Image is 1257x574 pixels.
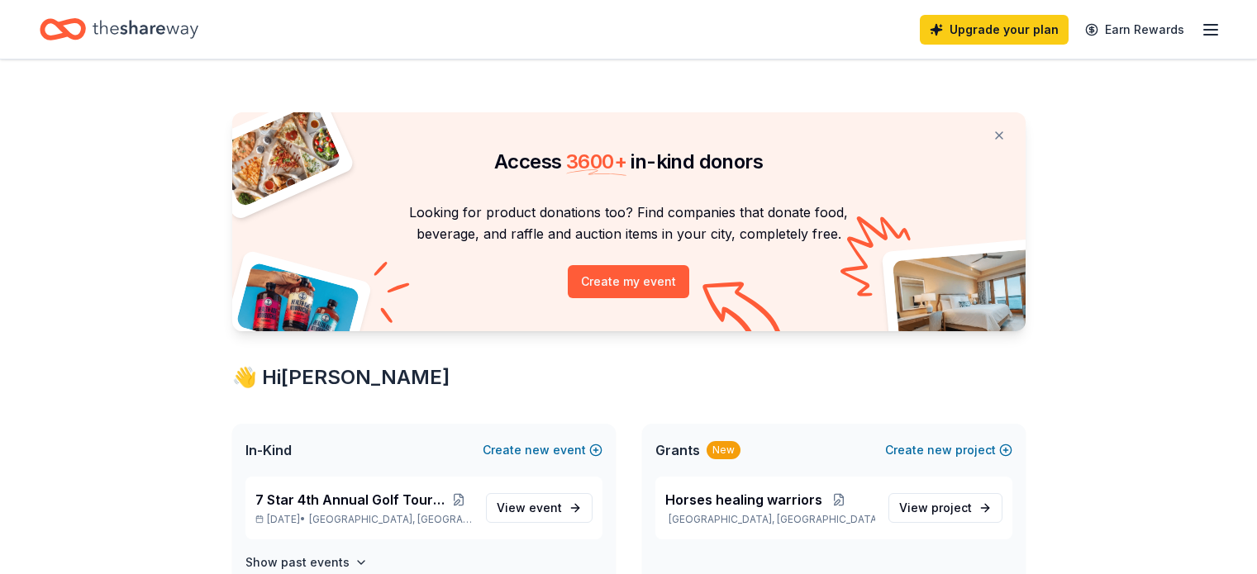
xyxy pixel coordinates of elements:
[899,498,972,518] span: View
[1075,15,1194,45] a: Earn Rewards
[665,490,822,510] span: Horses healing warriors
[483,440,602,460] button: Createnewevent
[655,440,700,460] span: Grants
[213,102,342,208] img: Pizza
[927,440,952,460] span: new
[255,490,445,510] span: 7 Star 4th Annual Golf Tournament
[255,513,473,526] p: [DATE] •
[245,553,350,572] h4: Show past events
[885,440,1012,460] button: Createnewproject
[245,440,292,460] span: In-Kind
[702,282,785,344] img: Curvy arrow
[486,493,593,523] a: View event
[888,493,1002,523] a: View project
[40,10,198,49] a: Home
[494,149,763,173] span: Access in-kind donors
[566,149,626,173] span: 3600 +
[920,15,1069,45] a: Upgrade your plan
[529,500,562,515] span: event
[309,513,472,526] span: [GEOGRAPHIC_DATA], [GEOGRAPHIC_DATA]
[525,440,550,460] span: new
[497,498,562,518] span: View
[232,364,1026,391] div: 👋 Hi [PERSON_NAME]
[568,265,689,298] button: Create my event
[707,441,740,459] div: New
[252,202,1006,245] p: Looking for product donations too? Find companies that donate food, beverage, and raffle and auct...
[931,500,972,515] span: project
[245,553,368,572] button: Show past events
[665,513,875,526] p: [GEOGRAPHIC_DATA], [GEOGRAPHIC_DATA]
